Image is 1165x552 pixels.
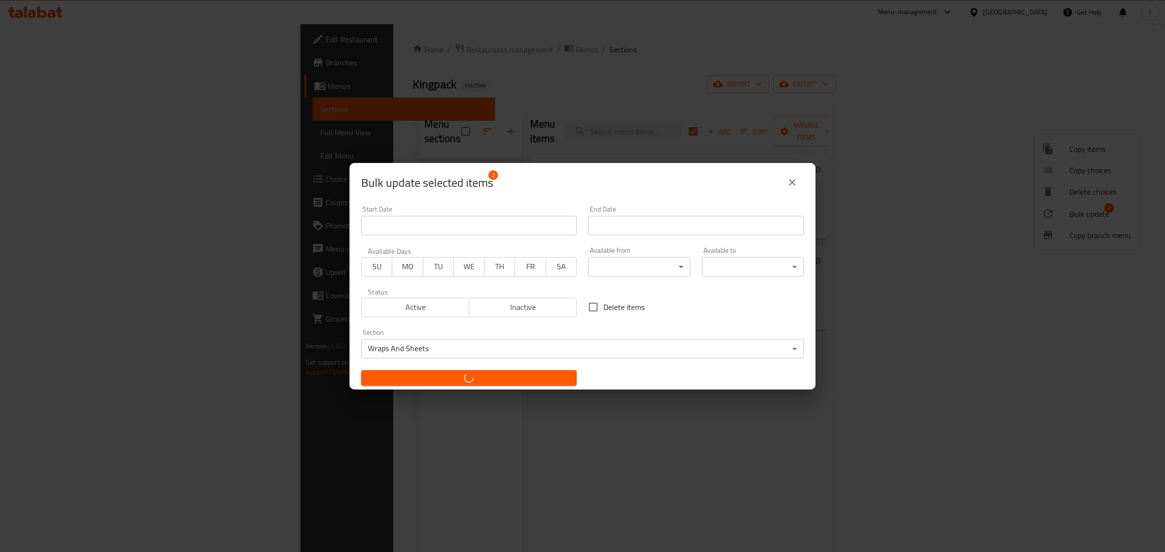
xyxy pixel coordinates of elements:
[361,175,493,191] span: Selected items count
[453,257,484,276] button: WE
[519,260,542,274] span: FR
[361,257,392,276] button: SU
[603,301,645,313] span: Delete items
[550,260,573,274] span: SA
[366,300,466,314] span: Active
[396,260,419,274] span: MO
[546,257,577,276] button: SA
[423,257,454,276] button: TU
[488,260,511,274] span: TH
[781,171,804,194] button: close
[469,298,577,317] button: Inactive
[588,257,690,276] div: ​
[473,300,573,314] span: Inactive
[427,260,450,274] span: TU
[392,257,423,276] button: MO
[361,298,469,317] button: Active
[458,260,481,274] span: WE
[484,257,515,276] button: TH
[702,257,804,276] div: ​
[515,257,546,276] button: FR
[366,260,388,274] span: SU
[361,339,804,358] div: Wraps And Sheets
[488,170,498,180] span: 2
